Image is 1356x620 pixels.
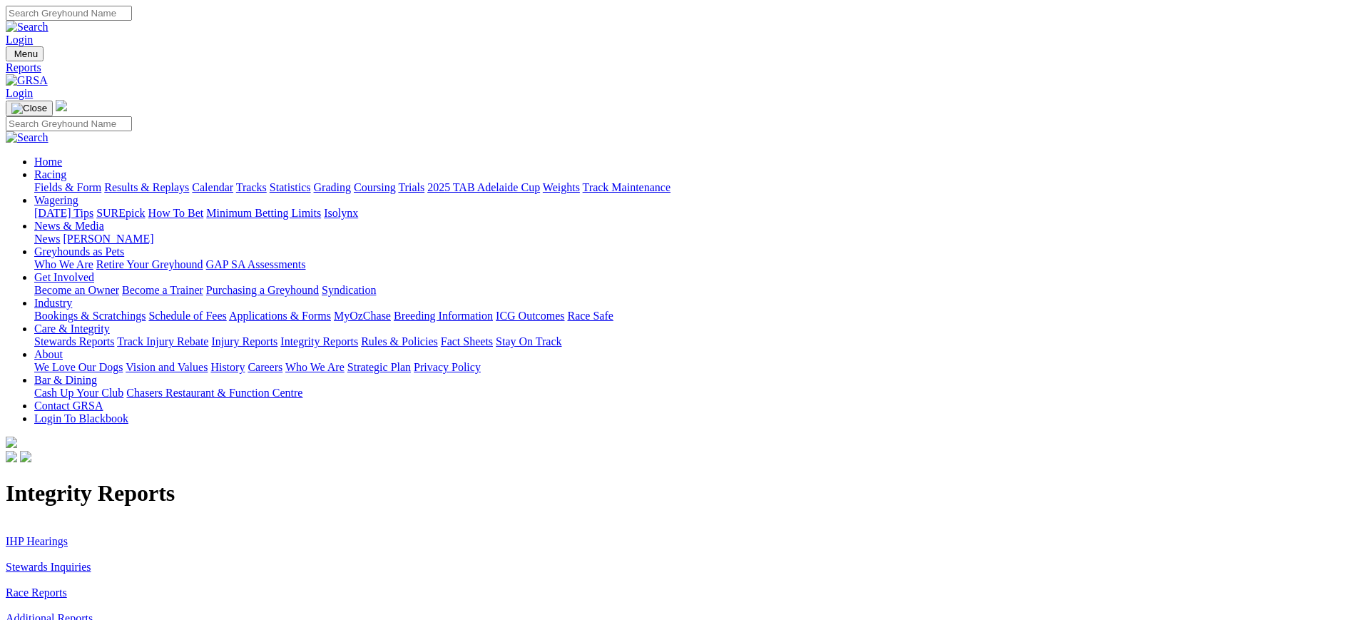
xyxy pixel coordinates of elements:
[34,168,66,181] a: Racing
[104,181,189,193] a: Results & Replays
[285,361,345,373] a: Who We Are
[229,310,331,322] a: Applications & Forms
[6,46,44,61] button: Toggle navigation
[117,335,208,347] a: Track Injury Rebate
[6,586,67,599] a: Race Reports
[34,245,124,258] a: Greyhounds as Pets
[63,233,153,245] a: [PERSON_NAME]
[322,284,376,296] a: Syndication
[567,310,613,322] a: Race Safe
[6,437,17,448] img: logo-grsa-white.png
[34,400,103,412] a: Contact GRSA
[20,451,31,462] img: twitter.svg
[34,387,1350,400] div: Bar & Dining
[34,374,97,386] a: Bar & Dining
[34,361,1350,374] div: About
[34,271,94,283] a: Get Involved
[34,361,123,373] a: We Love Our Dogs
[6,480,1350,507] h1: Integrity Reports
[126,361,208,373] a: Vision and Values
[148,207,204,219] a: How To Bet
[206,284,319,296] a: Purchasing a Greyhound
[210,361,245,373] a: History
[394,310,493,322] a: Breeding Information
[354,181,396,193] a: Coursing
[126,387,302,399] a: Chasers Restaurant & Function Centre
[34,207,1350,220] div: Wagering
[361,335,438,347] a: Rules & Policies
[6,61,1350,74] a: Reports
[6,561,91,573] a: Stewards Inquiries
[211,335,277,347] a: Injury Reports
[206,258,306,270] a: GAP SA Assessments
[248,361,282,373] a: Careers
[192,181,233,193] a: Calendar
[6,87,33,99] a: Login
[6,451,17,462] img: facebook.svg
[96,207,145,219] a: SUREpick
[206,207,321,219] a: Minimum Betting Limits
[6,101,53,116] button: Toggle navigation
[34,181,1350,194] div: Racing
[6,74,48,87] img: GRSA
[543,181,580,193] a: Weights
[583,181,671,193] a: Track Maintenance
[347,361,411,373] a: Strategic Plan
[496,310,564,322] a: ICG Outcomes
[34,284,1350,297] div: Get Involved
[34,310,146,322] a: Bookings & Scratchings
[324,207,358,219] a: Isolynx
[6,6,132,21] input: Search
[496,335,561,347] a: Stay On Track
[34,284,119,296] a: Become an Owner
[34,335,114,347] a: Stewards Reports
[314,181,351,193] a: Grading
[34,233,60,245] a: News
[280,335,358,347] a: Integrity Reports
[96,258,203,270] a: Retire Your Greyhound
[34,297,72,309] a: Industry
[398,181,424,193] a: Trials
[427,181,540,193] a: 2025 TAB Adelaide Cup
[34,387,123,399] a: Cash Up Your Club
[34,412,128,425] a: Login To Blackbook
[148,310,226,322] a: Schedule of Fees
[34,194,78,206] a: Wagering
[122,284,203,296] a: Become a Trainer
[34,156,62,168] a: Home
[34,310,1350,322] div: Industry
[6,535,68,547] a: IHP Hearings
[6,131,49,144] img: Search
[441,335,493,347] a: Fact Sheets
[11,103,47,114] img: Close
[34,258,1350,271] div: Greyhounds as Pets
[34,233,1350,245] div: News & Media
[334,310,391,322] a: MyOzChase
[236,181,267,193] a: Tracks
[34,207,93,219] a: [DATE] Tips
[414,361,481,373] a: Privacy Policy
[34,258,93,270] a: Who We Are
[34,220,104,232] a: News & Media
[6,34,33,46] a: Login
[34,335,1350,348] div: Care & Integrity
[6,21,49,34] img: Search
[56,100,67,111] img: logo-grsa-white.png
[34,348,63,360] a: About
[14,49,38,59] span: Menu
[270,181,311,193] a: Statistics
[34,181,101,193] a: Fields & Form
[6,116,132,131] input: Search
[34,322,110,335] a: Care & Integrity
